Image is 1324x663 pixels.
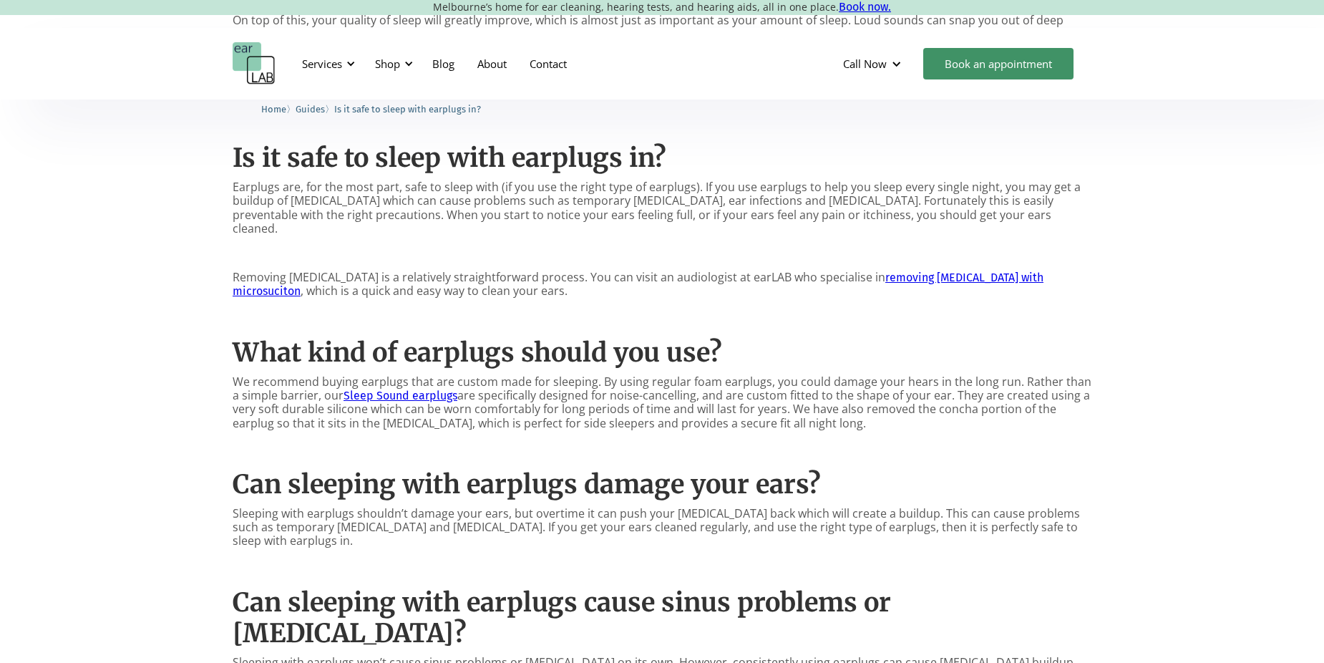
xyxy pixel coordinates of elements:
a: About [466,43,518,84]
p: Earplugs are, for the most part, safe to sleep with (if you use the right type of earplugs). If y... [233,180,1091,236]
a: removing [MEDICAL_DATA] with microsuciton [233,271,1043,298]
div: Call Now [843,57,887,71]
h2: What kind of earplugs should you use? [233,337,1091,368]
a: Blog [421,43,466,84]
a: Is it safe to sleep with earplugs in? [334,102,481,115]
a: Book an appointment [923,48,1074,79]
a: Contact [518,43,578,84]
a: Home [261,102,286,115]
a: Guides [296,102,325,115]
a: home [233,42,276,85]
p: ‍ [233,309,1091,323]
h2: Can sleeping with earplugs damage your ears? [233,469,1091,500]
div: Services [293,42,359,85]
a: Sleep Sound earplugs [344,389,457,402]
p: ‍ [233,559,1091,573]
div: Call Now [832,42,916,85]
h2: Can sleeping with earplugs cause sinus problems or [MEDICAL_DATA]? [233,587,1091,649]
p: ‍ [233,246,1091,260]
div: Shop [366,42,417,85]
div: Services [302,57,342,71]
h2: Is it safe to sleep with earplugs in? [233,142,1091,173]
span: Guides [296,104,325,115]
p: We recommend buying earplugs that are custom made for sleeping. By using regular foam earplugs, y... [233,375,1091,430]
span: Is it safe to sleep with earplugs in? [334,104,481,115]
li: 〉 [261,102,296,117]
p: Removing [MEDICAL_DATA] is a relatively straightforward process. You can visit an audiologist at ... [233,271,1091,298]
div: Shop [375,57,400,71]
li: 〉 [296,102,334,117]
p: ‍ [233,441,1091,455]
span: Home [261,104,286,115]
p: Sleeping with earplugs shouldn’t damage your ears, but overtime it can push your [MEDICAL_DATA] b... [233,507,1091,548]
